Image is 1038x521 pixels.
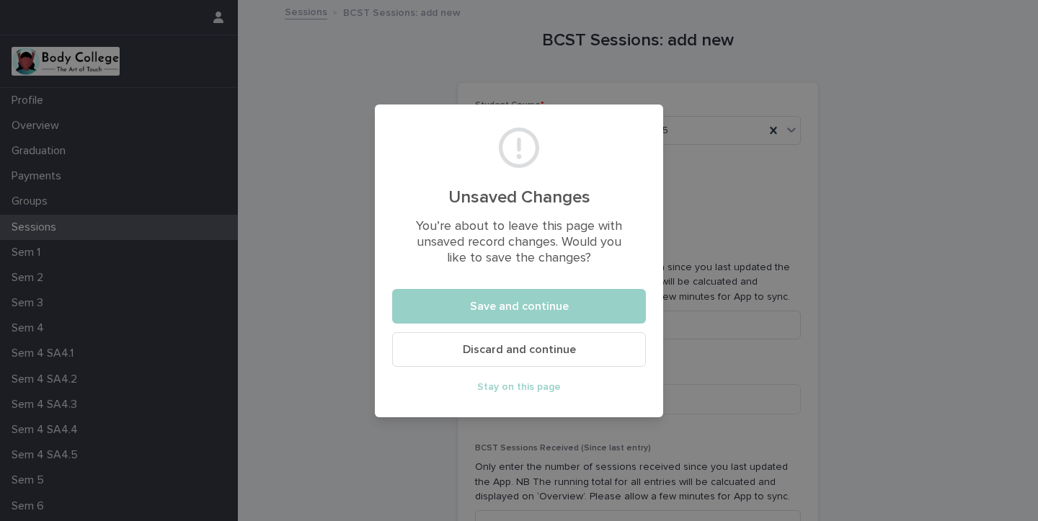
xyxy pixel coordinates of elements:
button: Stay on this page [392,375,646,398]
span: Save and continue [470,300,569,312]
p: You’re about to leave this page with unsaved record changes. Would you like to save the changes? [409,219,629,266]
h2: Unsaved Changes [409,187,629,208]
span: Discard and continue [463,344,576,355]
span: Stay on this page [477,382,561,392]
button: Discard and continue [392,332,646,367]
button: Save and continue [392,289,646,324]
